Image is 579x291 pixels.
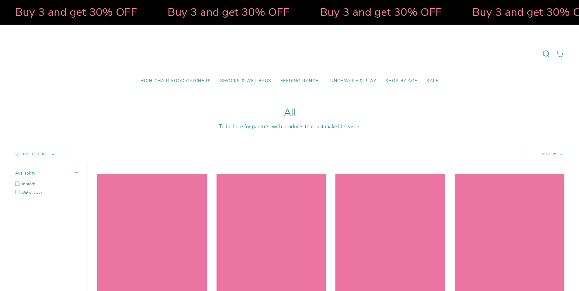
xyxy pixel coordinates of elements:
span: Availability [15,170,35,176]
label: In stock [15,182,78,186]
label: Out of stock [15,190,78,195]
a: Shop by Age [381,74,422,88]
span: Lunchware & Play [328,78,376,84]
span: SALE [426,78,439,84]
span: Smocks & Wet Bags [220,78,272,84]
strong: Buy 3 and get 30% OFF [418,5,540,20]
a: Smocks & Wet Bags [216,74,276,88]
span: Feeding Range [280,78,318,84]
summary: Availability [15,170,78,178]
a: Lunchware & Play [323,74,380,88]
span: Sort by [541,152,556,157]
button: Sort by [525,145,579,164]
h1: All [15,107,564,118]
span: High Chair Food Catchers [140,78,211,84]
a: High Chair Food Catchers [136,74,216,88]
a: SALE [422,74,443,88]
strong: Buy 3 and get 30% OFF [266,5,388,20]
strong: Buy 3 and get 30% OFF [114,5,236,20]
a: Mumma’s Little Helpers [237,34,342,74]
a: Feeding Range [276,74,323,88]
span: To be here for parents, with products that just make life easier [219,123,360,130]
span: Hide Filters [22,153,47,156]
span: Shop by Age [385,78,418,84]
